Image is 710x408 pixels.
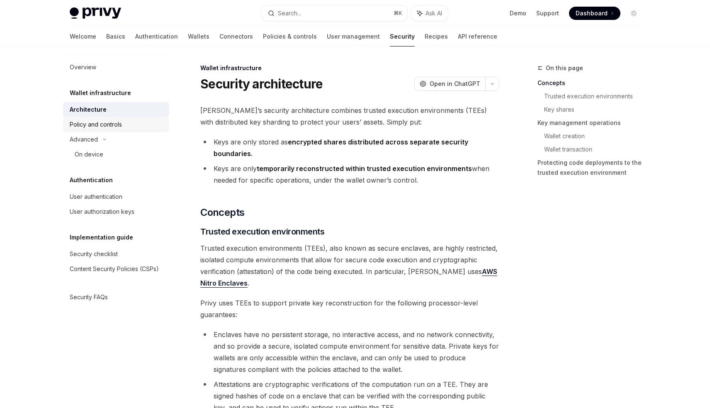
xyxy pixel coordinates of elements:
strong: encrypted shares distributed across separate security boundaries. [214,138,468,158]
span: Concepts [200,206,244,219]
a: Protecting code deployments to the trusted execution environment [537,156,647,179]
a: Wallets [188,27,209,46]
a: API reference [458,27,497,46]
a: Policies & controls [263,27,317,46]
a: Key management operations [537,116,647,129]
span: ⌘ K [394,10,402,17]
li: Keys are only stored as [200,136,499,159]
div: Advanced [70,134,98,144]
h1: Security architecture [200,76,323,91]
a: User authentication [63,189,169,204]
div: Wallet infrastructure [200,64,499,72]
a: User management [327,27,380,46]
a: Dashboard [569,7,620,20]
a: Connectors [219,27,253,46]
a: Policy and controls [63,117,169,132]
div: Search... [278,8,301,18]
span: Trusted execution environments (TEEs), also known as secure enclaves, are highly restricted, isol... [200,242,499,289]
a: Concepts [537,76,647,90]
a: Architecture [63,102,169,117]
strong: temporarily reconstructed within trusted execution environments [257,164,472,173]
a: Security FAQs [63,290,169,305]
h5: Authentication [70,175,113,185]
a: Overview [63,60,169,75]
div: Overview [70,62,96,72]
a: Security checklist [63,247,169,261]
button: Toggle dark mode [627,7,640,20]
li: Keys are only when needed for specific operations, under the wallet owner’s control. [200,163,499,186]
h5: Wallet infrastructure [70,88,131,98]
a: Security [390,27,415,46]
a: Welcome [70,27,96,46]
span: On this page [546,63,583,73]
span: [PERSON_NAME]’s security architecture combines trusted execution environments (TEEs) with distrib... [200,105,499,128]
div: Security checklist [70,249,118,259]
a: Support [536,9,559,17]
div: Policy and controls [70,120,122,129]
span: Trusted execution environments [200,226,324,237]
a: Demo [510,9,526,17]
a: User authorization keys [63,204,169,219]
span: Dashboard [576,9,608,17]
span: Open in ChatGPT [430,80,480,88]
div: User authorization keys [70,207,134,217]
h5: Implementation guide [70,232,133,242]
a: On device [63,147,169,162]
a: Recipes [425,27,448,46]
a: Wallet transaction [544,143,647,156]
a: Wallet creation [544,129,647,143]
div: User authentication [70,192,122,202]
a: Authentication [135,27,178,46]
button: Open in ChatGPT [414,77,485,91]
img: light logo [70,7,121,19]
button: Ask AI [411,6,448,21]
div: On device [75,149,103,159]
button: Search...⌘K [262,6,407,21]
div: Security FAQs [70,292,108,302]
a: Key shares [544,103,647,116]
div: Content Security Policies (CSPs) [70,264,159,274]
span: Ask AI [426,9,442,17]
a: Basics [106,27,125,46]
a: Content Security Policies (CSPs) [63,261,169,276]
div: Architecture [70,105,107,115]
span: Privy uses TEEs to support private key reconstruction for the following processor-level guarantees: [200,297,499,320]
a: Trusted execution environments [544,90,647,103]
li: Enclaves have no persistent storage, no interactive access, and no network connectivity, and so p... [200,329,499,375]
